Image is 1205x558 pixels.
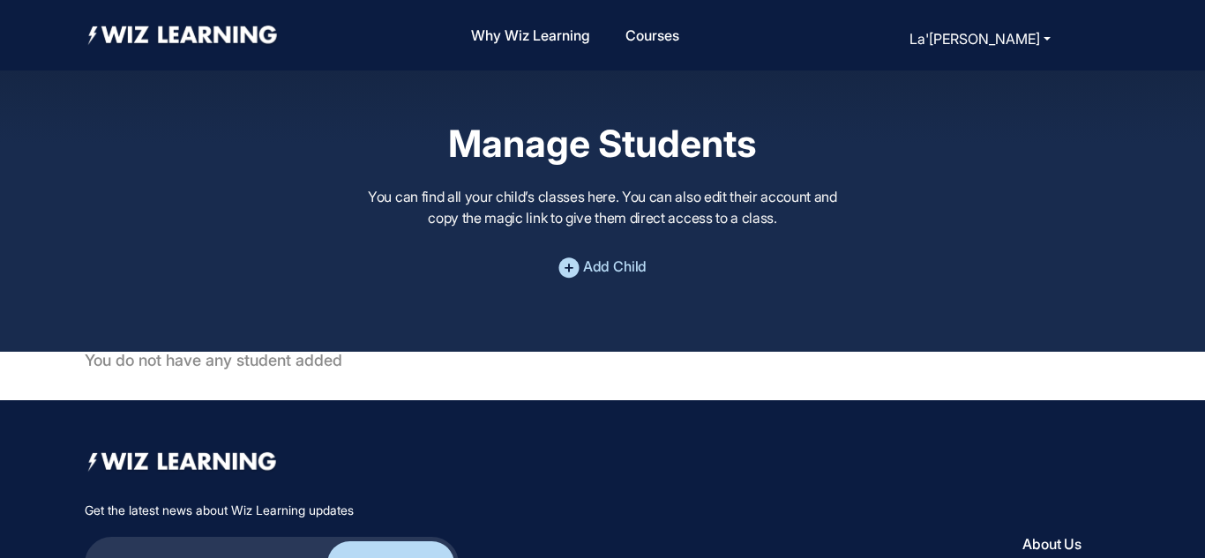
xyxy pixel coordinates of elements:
span: Add Child [558,257,647,279]
h3: You do not have any student added [85,352,1120,369]
button: Add Child [553,257,653,279]
p: Get the latest news about Wiz Learning updates [85,501,1022,520]
a: Why Wiz Learning [464,17,597,55]
button: La'[PERSON_NAME] [904,26,1056,51]
p: About Us [1022,535,1111,553]
a: Courses [618,17,686,55]
img: footer logo [85,446,281,478]
h2: Manage Students [132,121,1073,167]
p: You can find all your child’s classes here. You can also edit their account and copy the magic li... [363,186,843,228]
